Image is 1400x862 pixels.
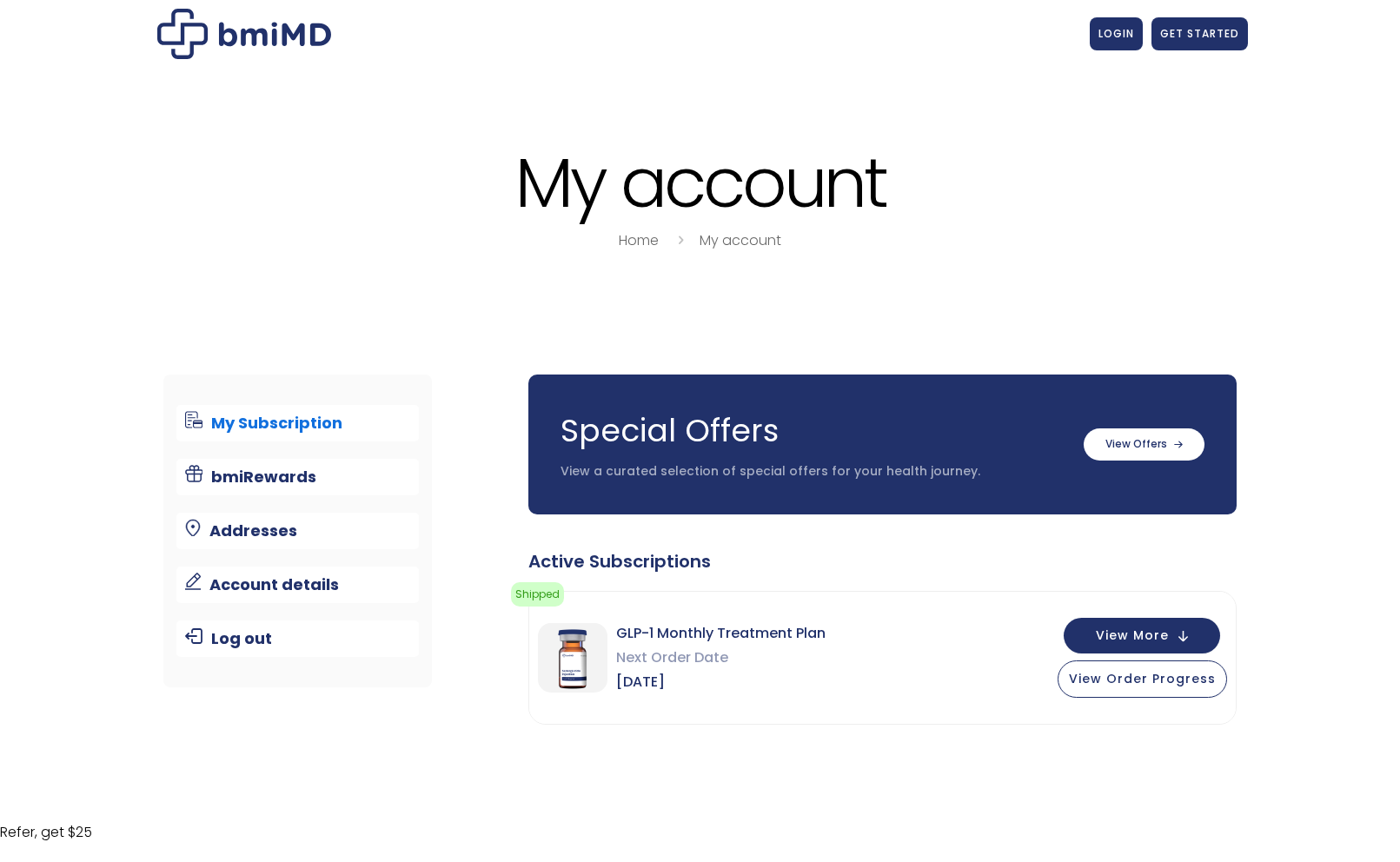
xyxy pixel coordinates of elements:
[561,409,1066,453] h3: Special Offers
[616,646,826,670] span: Next Order Date
[1069,670,1216,687] span: View Order Progress
[619,230,659,250] a: Home
[671,230,690,250] i: breadcrumbs separator
[511,582,564,607] span: Shipped
[176,620,419,657] a: Log out
[1090,17,1143,50] a: LOGIN
[1064,618,1220,653] button: View More
[157,9,331,59] img: My account
[1151,17,1248,50] a: GET STARTED
[616,670,826,694] span: [DATE]
[176,567,419,603] a: Account details
[1098,26,1134,41] span: LOGIN
[1058,660,1227,698] button: View Order Progress
[176,459,419,495] a: bmiRewards
[1096,630,1169,641] span: View More
[163,375,432,687] nav: Account pages
[176,405,419,441] a: My Subscription
[1160,26,1239,41] span: GET STARTED
[153,146,1248,220] h1: My account
[176,513,419,549] a: Addresses
[538,623,607,693] img: GLP-1 Monthly Treatment Plan
[528,549,1237,574] div: Active Subscriptions
[561,463,1066,481] p: View a curated selection of special offers for your health journey.
[616,621,826,646] span: GLP-1 Monthly Treatment Plan
[700,230,781,250] a: My account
